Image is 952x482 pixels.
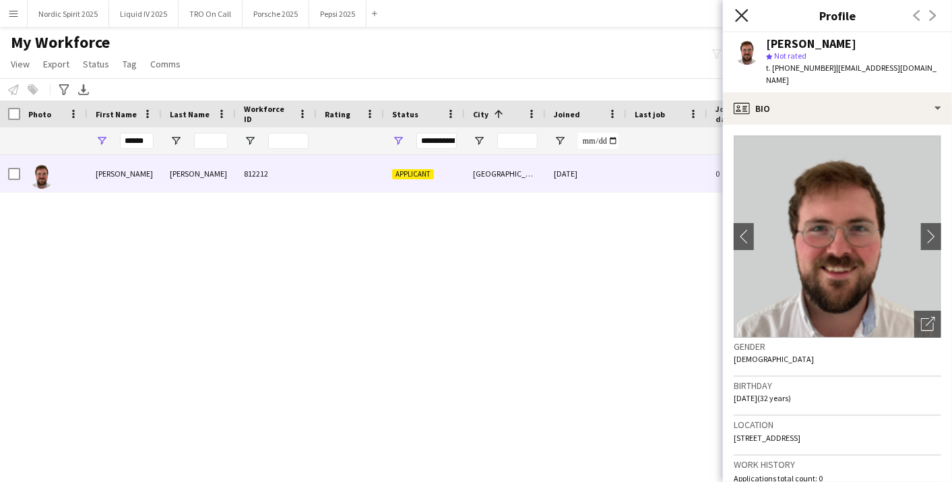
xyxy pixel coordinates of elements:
[723,7,952,24] h3: Profile
[162,155,236,192] div: [PERSON_NAME]
[268,133,309,149] input: Workforce ID Filter Input
[179,1,243,27] button: TRO On Call
[145,55,186,73] a: Comms
[554,135,566,147] button: Open Filter Menu
[635,109,665,119] span: Last job
[170,109,210,119] span: Last Name
[11,58,30,70] span: View
[734,458,941,471] h3: Work history
[43,58,69,70] span: Export
[914,311,941,338] div: Open photos pop-in
[734,354,814,364] span: [DEMOGRAPHIC_DATA]
[117,55,142,73] a: Tag
[473,109,488,119] span: City
[734,135,941,338] img: Crew avatar or photo
[123,58,137,70] span: Tag
[734,433,800,443] span: [STREET_ADDRESS]
[766,63,836,73] span: t. [PHONE_NUMBER]
[11,32,110,53] span: My Workforce
[716,104,771,124] span: Jobs (last 90 days)
[56,82,72,98] app-action-btn: Advanced filters
[392,109,418,119] span: Status
[244,104,292,124] span: Workforce ID
[120,133,154,149] input: First Name Filter Input
[243,1,309,27] button: Porsche 2025
[88,155,162,192] div: [PERSON_NAME]
[96,135,108,147] button: Open Filter Menu
[766,38,856,50] div: [PERSON_NAME]
[392,135,404,147] button: Open Filter Menu
[77,55,115,73] a: Status
[83,58,109,70] span: Status
[109,1,179,27] button: Liquid IV 2025
[497,133,538,149] input: City Filter Input
[28,109,51,119] span: Photo
[546,155,627,192] div: [DATE]
[38,55,75,73] a: Export
[734,393,791,403] span: [DATE] (32 years)
[554,109,580,119] span: Joined
[734,380,941,392] h3: Birthday
[578,133,618,149] input: Joined Filter Input
[723,92,952,125] div: Bio
[170,135,182,147] button: Open Filter Menu
[309,1,367,27] button: Pepsi 2025
[774,51,806,61] span: Not rated
[465,155,546,192] div: [GEOGRAPHIC_DATA]
[392,169,434,179] span: Applicant
[194,133,228,149] input: Last Name Filter Input
[28,1,109,27] button: Nordic Spirit 2025
[96,109,137,119] span: First Name
[734,340,941,353] h3: Gender
[766,63,937,85] span: | [EMAIL_ADDRESS][DOMAIN_NAME]
[150,58,181,70] span: Comms
[75,82,92,98] app-action-btn: Export XLSX
[28,162,55,189] img: Oliver Lewis
[5,55,35,73] a: View
[236,155,317,192] div: 812212
[707,155,795,192] div: 0
[244,135,256,147] button: Open Filter Menu
[734,419,941,431] h3: Location
[325,109,350,119] span: Rating
[473,135,485,147] button: Open Filter Menu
